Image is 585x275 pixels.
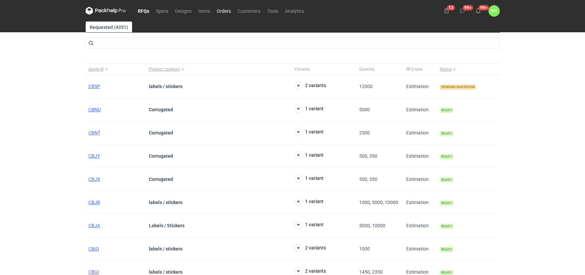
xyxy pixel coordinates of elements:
[359,269,383,275] span: 1450, 2350
[404,191,437,214] div: Estimation
[404,98,437,121] div: Estimation
[359,107,370,112] span: 5000
[404,214,437,237] div: Estimation
[294,82,326,90] button: 2 variants
[404,145,437,168] div: Estimation
[406,67,422,72] span: RFQ type
[437,64,498,75] button: Status
[440,154,453,159] span: Ready
[359,200,398,205] span: 1000, 5000, 10000
[88,84,100,89] a: CBSP
[489,5,500,16] button: MS
[88,223,100,228] a: CBJA
[294,128,324,136] button: 1 variant
[88,246,99,251] a: CBIO
[146,64,292,75] button: Product category
[86,64,146,75] button: Quote ID
[404,237,437,261] div: Estimation
[294,244,326,252] button: 2 variants
[359,176,377,182] span: 500, 350
[473,5,484,16] button: 99+
[149,130,173,135] strong: Corrugated
[149,223,184,228] strong: Labels / Stickers
[404,121,437,145] div: Estimation
[440,177,453,183] span: Ready
[440,84,476,90] span: Pending quotation
[88,153,100,159] a: CBJY
[404,75,437,98] div: Estimation
[282,7,307,15] a: Analytics
[359,246,370,251] span: 1000
[88,176,100,182] a: CBJX
[153,7,172,15] a: Specs
[359,130,370,135] span: 2500
[134,7,153,15] a: RFQs
[489,5,500,16] div: Magdalena Szumiło
[172,7,195,15] a: Designs
[440,200,453,206] span: Ready
[149,200,182,205] strong: labels / stickers
[149,153,173,159] strong: Corrugated
[294,221,324,229] button: 1 variant
[294,198,324,206] button: 1 variant
[264,7,282,15] a: Tools
[88,130,100,135] a: CBNT
[149,107,173,112] strong: Corrugated
[149,176,173,182] strong: Corrugated
[149,246,182,251] strong: labels / stickers
[88,200,100,205] a: CBJR
[86,7,126,15] svg: Packhelp Pro
[404,168,437,191] div: Estimation
[234,7,264,15] a: Customers
[294,67,310,72] span: Variants
[195,7,213,15] a: Items
[440,224,453,229] span: Ready
[359,153,377,159] span: 500, 350
[440,67,452,72] span: Status
[88,269,99,275] a: CBGI
[440,247,453,252] span: Ready
[149,67,180,72] span: Product category
[441,5,452,16] button: 13
[359,223,385,228] span: 5000, 10000
[86,22,132,32] a: Requested (4351)
[359,67,375,72] span: Quantity
[457,5,468,16] button: 99+
[359,84,373,89] span: 12000
[440,131,453,136] span: Ready
[294,105,324,113] button: 1 variant
[294,151,324,159] button: 1 variant
[88,107,101,112] a: CBNU
[149,269,182,275] strong: labels / stickers
[440,108,453,113] span: Ready
[149,84,182,89] strong: labels / stickers
[88,67,104,72] span: Quote ID
[294,174,324,183] button: 1 variant
[213,7,234,15] a: Orders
